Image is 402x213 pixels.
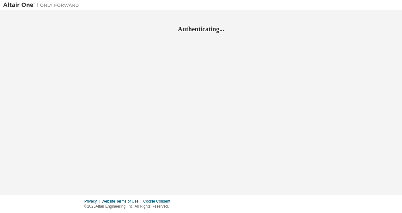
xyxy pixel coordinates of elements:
div: Cookie Consent [143,199,174,204]
div: Website Terms of Use [101,199,143,204]
div: Privacy [84,199,101,204]
h2: Authenticating... [3,25,399,33]
p: © 2025 Altair Engineering, Inc. All Rights Reserved. [84,204,174,209]
img: Altair One [3,2,82,8]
